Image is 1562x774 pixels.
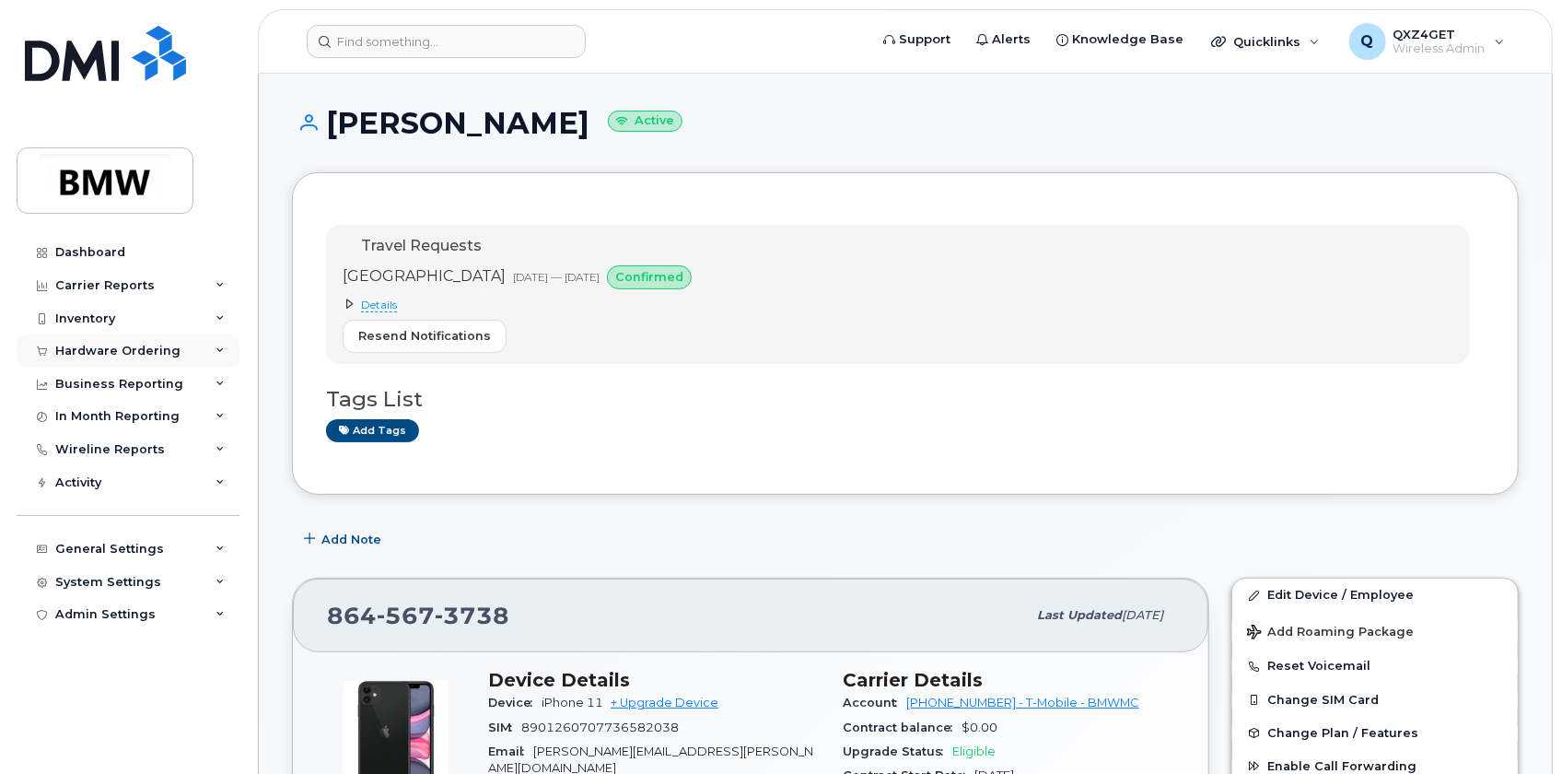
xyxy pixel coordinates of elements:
span: iPhone 11 [542,696,603,709]
a: Edit Device / Employee [1232,579,1518,612]
button: Add Note [292,522,397,556]
h3: Device Details [488,669,821,691]
span: 3738 [435,602,509,629]
small: Active [608,111,682,132]
span: SIM [488,721,521,734]
button: Resend Notifications [343,320,507,353]
span: Email [488,745,533,758]
span: [GEOGRAPHIC_DATA] [343,267,506,285]
button: Change SIM Card [1232,684,1518,717]
button: Add Roaming Package [1232,612,1518,650]
h3: Carrier Details [843,669,1175,691]
span: Eligible [952,745,996,758]
span: Details [361,298,397,312]
span: 8901260707736582038 [521,721,679,734]
span: Add Note [321,531,381,548]
span: Add Roaming Package [1247,625,1414,642]
span: 864 [327,602,509,629]
iframe: Messenger Launcher [1482,694,1548,760]
h1: [PERSON_NAME] [292,107,1519,139]
span: Last updated [1037,608,1122,622]
span: [DATE] [1122,608,1163,622]
button: Reset Voicemail [1232,650,1518,683]
summary: Details [343,297,699,312]
span: Device [488,696,542,709]
span: Travel Requests [361,237,482,254]
span: 567 [377,602,435,629]
button: Change Plan / Features [1232,717,1518,750]
a: Add tags [326,419,419,442]
span: Upgrade Status [843,745,952,758]
span: confirmed [615,268,683,286]
span: $0.00 [962,721,997,734]
span: [DATE] — [DATE] [513,270,600,284]
a: [PHONE_NUMBER] - T-Mobile - BMWMC [906,696,1139,709]
span: Account [843,696,906,709]
span: Change Plan / Features [1267,726,1418,740]
span: Enable Call Forwarding [1267,759,1416,773]
a: + Upgrade Device [611,696,718,709]
span: Contract balance [843,721,962,734]
h3: Tags List [326,388,1485,411]
span: Resend Notifications [358,327,491,345]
